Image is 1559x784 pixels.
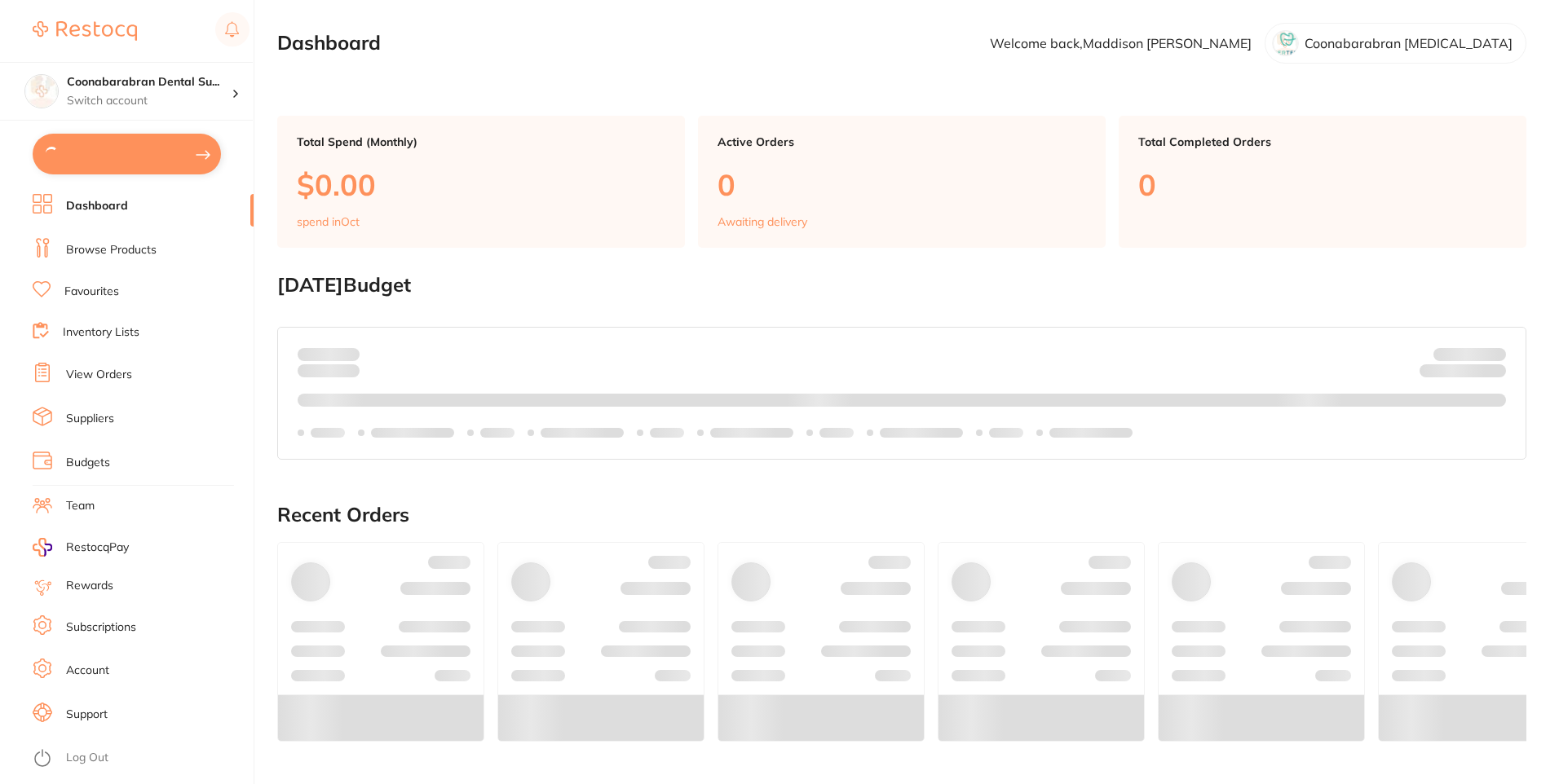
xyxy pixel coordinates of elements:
p: Budget: [1433,347,1506,360]
p: Labels [650,426,684,439]
p: Remaining: [1420,361,1506,381]
img: cXB3NzlycQ [1273,30,1299,56]
p: Awaiting delivery [718,215,807,228]
p: Switch account [67,93,232,109]
p: Total Spend (Monthly) [297,135,665,148]
span: RestocqPay [66,540,129,556]
a: Favourites [64,284,119,300]
img: Restocq Logo [33,21,137,41]
h2: Recent Orders [277,504,1526,526]
h2: [DATE] Budget [277,274,1526,297]
a: View Orders [66,367,132,383]
p: Labels [989,426,1023,439]
a: Budgets [66,455,110,471]
a: Total Spend (Monthly)$0.00spend inOct [277,116,685,248]
h4: Coonabarabran Dental Surgery [67,74,232,90]
p: 0 [1138,168,1507,201]
a: Active Orders0Awaiting delivery [698,116,1106,248]
a: Inventory Lists [63,324,139,341]
a: Browse Products [66,242,157,258]
p: Labels extended [880,426,963,439]
p: month [298,361,360,381]
strong: $0.00 [1477,367,1506,381]
p: Labels extended [371,426,454,439]
p: Labels extended [1049,426,1133,439]
a: Support [66,707,108,723]
p: $0.00 [297,168,665,201]
a: Dashboard [66,198,128,214]
p: 0 [718,168,1086,201]
p: spend in Oct [297,215,360,228]
h2: Dashboard [277,32,381,55]
a: Team [66,498,95,514]
p: Spent: [298,347,360,360]
a: Restocq Logo [33,12,137,50]
p: Welcome back, Maddison [PERSON_NAME] [990,36,1252,51]
p: Total Completed Orders [1138,135,1507,148]
p: Labels [819,426,854,439]
button: Log Out [33,746,249,772]
a: Suppliers [66,411,114,427]
p: Labels extended [541,426,624,439]
p: Labels extended [710,426,793,439]
p: Active Orders [718,135,1086,148]
a: Log Out [66,750,108,766]
p: Labels [480,426,515,439]
a: Account [66,663,109,679]
a: Subscriptions [66,619,136,636]
p: Coonabarabran [MEDICAL_DATA] [1305,36,1513,51]
img: RestocqPay [33,538,52,557]
p: Labels [311,426,345,439]
a: Rewards [66,578,113,594]
img: Coonabarabran Dental Surgery [25,75,58,108]
strong: $NaN [1474,346,1506,361]
a: RestocqPay [33,538,129,557]
a: Total Completed Orders0 [1119,116,1526,248]
strong: $0.00 [331,346,360,361]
